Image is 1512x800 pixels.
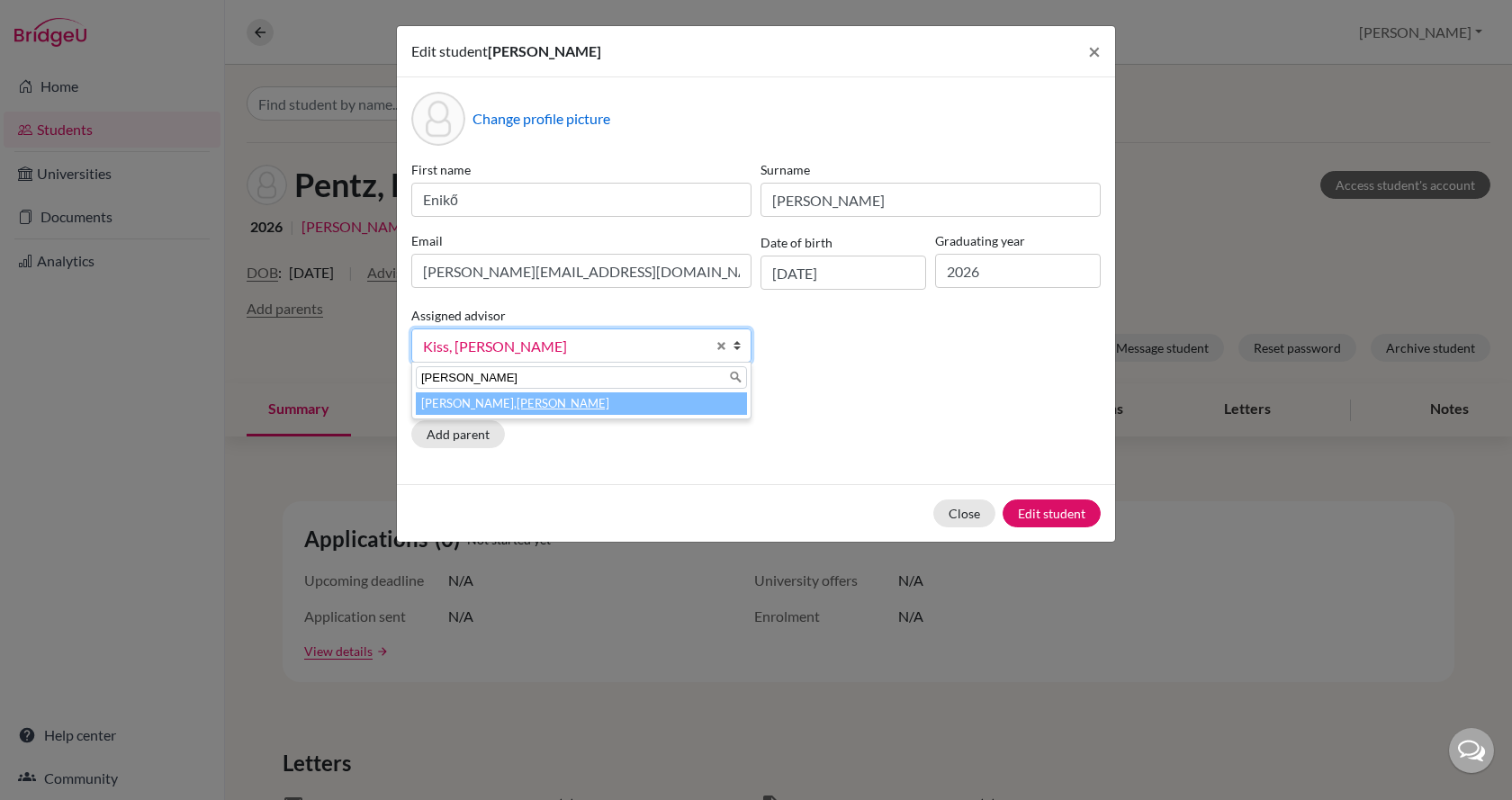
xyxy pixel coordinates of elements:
span: × [1088,38,1101,64]
span: Kiss, [PERSON_NAME] [423,335,706,358]
li: [PERSON_NAME], [416,392,747,415]
button: Close [933,499,995,527]
div: Profile picture [411,92,465,146]
em: [PERSON_NAME] [517,396,609,410]
p: Parents [411,391,1101,413]
label: Surname [760,160,1101,179]
span: Help [40,13,77,29]
button: Close [1074,26,1115,76]
label: Email [411,231,751,250]
label: Date of birth [760,233,832,252]
span: [PERSON_NAME] [488,42,601,59]
span: Edit student [411,42,488,59]
button: Add parent [411,420,505,448]
label: Assigned advisor [411,306,506,325]
label: First name [411,160,751,179]
input: dd/mm/yyyy [760,256,926,290]
label: Graduating year [935,231,1101,250]
button: Edit student [1003,499,1101,527]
